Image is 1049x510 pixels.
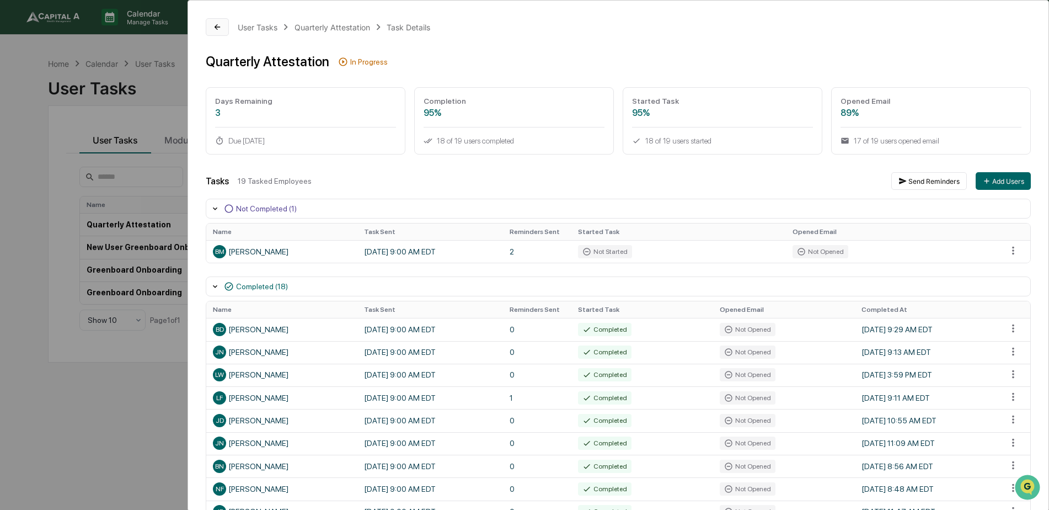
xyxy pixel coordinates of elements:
[357,318,503,341] td: [DATE] 9:00 AM EDT
[632,108,813,118] div: 95%
[206,176,229,187] div: Tasks
[720,437,775,450] div: Not Opened
[236,282,288,291] div: Completed (18)
[357,224,503,240] th: Task Sent
[206,54,329,70] div: Quarterly Attestation
[216,485,224,493] span: NF
[578,323,631,336] div: Completed
[855,301,1000,318] th: Completed At
[357,432,503,455] td: [DATE] 9:00 AM EDT
[720,391,775,405] div: Not Opened
[855,432,1000,455] td: [DATE] 11:09 AM EDT
[11,23,201,41] p: How can we help?
[357,240,503,263] td: [DATE] 9:00 AM EDT
[841,136,1021,145] div: 17 of 19 users opened email
[7,135,76,155] a: 🖐️Preclearance
[503,318,571,341] td: 0
[110,187,133,195] span: Pylon
[215,248,224,256] span: BM
[357,386,503,409] td: [DATE] 9:00 AM EDT
[571,301,713,318] th: Started Task
[424,136,604,145] div: 18 of 19 users completed
[503,386,571,409] td: 1
[503,477,571,500] td: 0
[213,391,351,405] div: [PERSON_NAME]
[76,135,141,155] a: 🗄️Attestations
[216,326,224,333] span: BD
[215,463,224,470] span: BN
[206,301,357,318] th: Name
[571,224,786,240] th: Started Task
[213,437,351,450] div: [PERSON_NAME]
[7,156,74,176] a: 🔎Data Lookup
[357,477,503,500] td: [DATE] 9:00 AM EDT
[387,23,430,32] div: Task Details
[578,391,631,405] div: Completed
[236,204,297,213] div: Not Completed (1)
[215,97,396,105] div: Days Remaining
[357,409,503,432] td: [DATE] 9:00 AM EDT
[976,172,1031,190] button: Add Users
[22,160,69,171] span: Data Lookup
[841,108,1021,118] div: 89%
[38,84,181,95] div: Start new chat
[503,301,571,318] th: Reminders Sent
[188,88,201,101] button: Start new chat
[503,455,571,477] td: 0
[720,460,775,473] div: Not Opened
[213,346,351,359] div: [PERSON_NAME]
[578,482,631,496] div: Completed
[578,245,632,258] div: Not Started
[503,224,571,240] th: Reminders Sent
[238,23,277,32] div: User Tasks
[891,172,967,190] button: Send Reminders
[855,409,1000,432] td: [DATE] 10:55 AM EDT
[213,482,351,496] div: [PERSON_NAME]
[357,301,503,318] th: Task Sent
[632,136,813,145] div: 18 of 19 users started
[424,97,604,105] div: Completion
[213,323,351,336] div: [PERSON_NAME]
[357,364,503,386] td: [DATE] 9:00 AM EDT
[350,57,388,66] div: In Progress
[1014,474,1043,503] iframe: Open customer support
[632,97,813,105] div: Started Task
[216,394,223,402] span: LF
[720,368,775,381] div: Not Opened
[11,161,20,170] div: 🔎
[578,414,631,427] div: Completed
[503,240,571,263] td: 2
[213,414,351,427] div: [PERSON_NAME]
[238,177,882,185] div: 19 Tasked Employees
[80,140,89,149] div: 🗄️
[720,414,775,427] div: Not Opened
[855,386,1000,409] td: [DATE] 9:11 AM EDT
[578,460,631,473] div: Completed
[11,140,20,149] div: 🖐️
[503,341,571,364] td: 0
[424,108,604,118] div: 95%
[78,187,133,195] a: Powered byPylon
[855,341,1000,364] td: [DATE] 9:13 AM EDT
[357,341,503,364] td: [DATE] 9:00 AM EDT
[578,368,631,381] div: Completed
[720,346,775,359] div: Not Opened
[503,432,571,455] td: 0
[11,84,31,104] img: 1746055101610-c473b297-6a78-478c-a979-82029cc54cd1
[855,477,1000,500] td: [DATE] 8:48 AM EDT
[503,364,571,386] td: 0
[213,460,351,473] div: [PERSON_NAME]
[295,23,370,32] div: Quarterly Attestation
[786,224,1000,240] th: Opened Email
[720,482,775,496] div: Not Opened
[578,437,631,450] div: Completed
[216,417,224,424] span: JD
[855,364,1000,386] td: [DATE] 3:59 PM EDT
[215,136,396,145] div: Due [DATE]
[793,245,848,258] div: Not Opened
[206,224,357,240] th: Name
[215,348,224,356] span: JN
[213,245,351,258] div: [PERSON_NAME]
